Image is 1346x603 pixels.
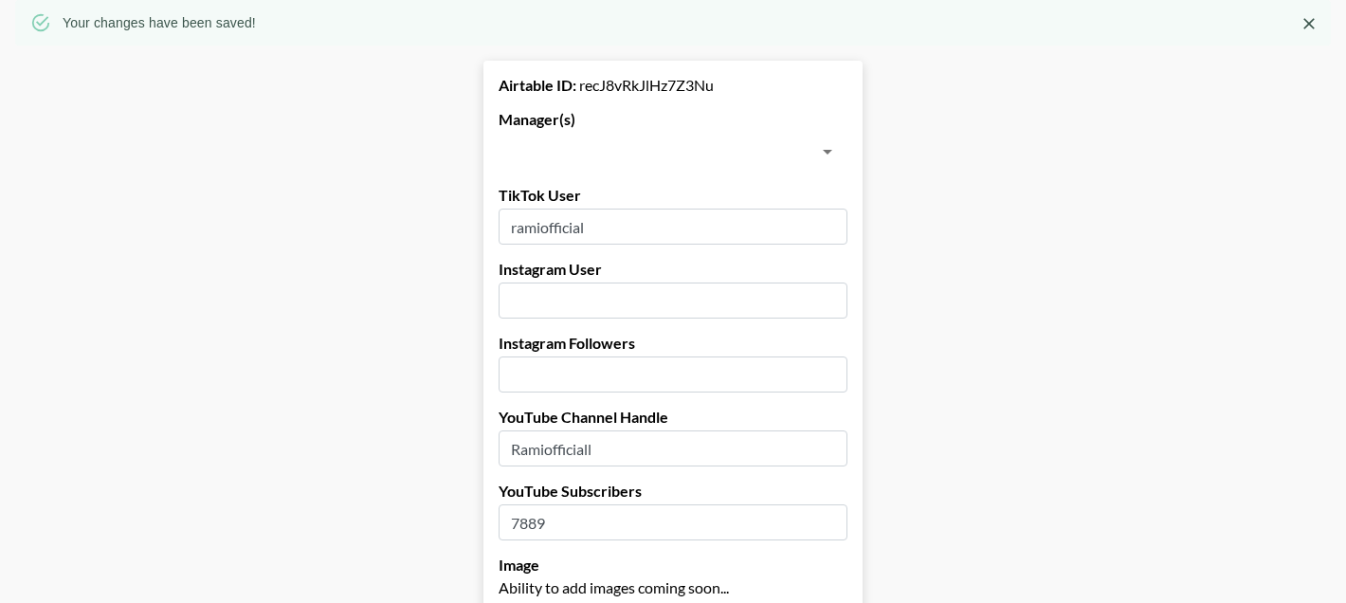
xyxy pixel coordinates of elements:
button: Close [1295,9,1323,38]
label: TikTok User [499,186,847,205]
div: recJ8vRkJlHz7Z3Nu [499,76,847,95]
label: YouTube Subscribers [499,482,847,501]
label: Instagram User [499,260,847,279]
label: YouTube Channel Handle [499,408,847,427]
span: Ability to add images coming soon... [499,578,729,596]
label: Image [499,556,847,575]
strong: Airtable ID: [499,76,576,94]
label: Instagram Followers [499,334,847,353]
label: Manager(s) [499,110,847,129]
div: Your changes have been saved! [63,6,256,40]
button: Open [814,138,841,165]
